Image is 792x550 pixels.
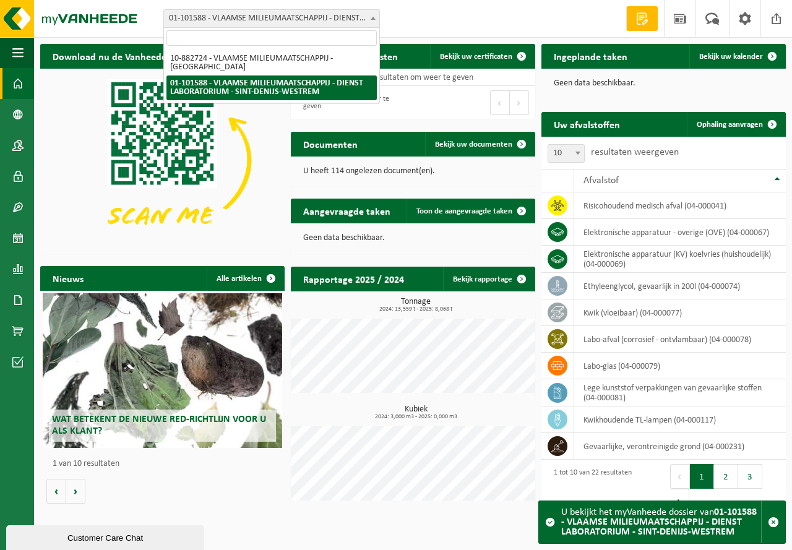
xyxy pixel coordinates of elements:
h2: Rapportage 2025 / 2024 [291,267,416,291]
h3: Tonnage [297,298,535,312]
td: labo-afval (corrosief - ontvlambaar) (04-000078) [574,326,786,353]
a: Toon de aangevraagde taken [407,199,534,223]
h2: Aangevraagde taken [291,199,403,223]
span: Ophaling aanvragen [697,121,763,129]
a: Bekijk uw certificaten [430,44,534,69]
h2: Nieuws [40,266,96,290]
p: Geen data beschikbaar. [303,234,523,243]
h2: Ingeplande taken [541,44,640,68]
span: Bekijk uw certificaten [440,53,512,61]
td: lege kunststof verpakkingen van gevaarlijke stoffen (04-000081) [574,379,786,406]
td: gevaarlijke, verontreinigde grond (04-000231) [574,433,786,460]
button: 1 [690,464,714,489]
button: 3 [738,464,762,489]
a: Bekijk rapportage [443,267,534,291]
a: Wat betekent de nieuwe RED-richtlijn voor u als klant? [43,293,282,448]
h3: Kubiek [297,405,535,420]
td: labo-glas (04-000079) [574,353,786,379]
button: Volgende [66,479,85,504]
button: Next [510,90,529,115]
label: resultaten weergeven [591,147,679,157]
img: Download de VHEPlus App [40,69,285,252]
span: 01-101588 - VLAAMSE MILIEUMAATSCHAPPIJ - DIENST LABORATORIUM - SINT-DENIJS-WESTREM [163,9,380,28]
button: 2 [714,464,738,489]
span: 10 [548,145,584,162]
p: Geen data beschikbaar. [554,79,773,88]
td: ethyleenglycol, gevaarlijk in 200l (04-000074) [574,273,786,299]
p: 1 van 10 resultaten [53,460,278,468]
h2: Documenten [291,132,370,156]
a: Bekijk uw documenten [425,132,534,157]
span: 10 [548,144,585,163]
button: Previous [670,464,690,489]
a: Alle artikelen [207,266,283,291]
a: Ophaling aanvragen [687,112,785,137]
button: Previous [490,90,510,115]
div: 1 tot 10 van 22 resultaten [548,463,632,515]
span: Toon de aangevraagde taken [416,207,512,215]
span: 2024: 3,000 m3 - 2025: 0,000 m3 [297,414,535,420]
span: Wat betekent de nieuwe RED-richtlijn voor u als klant? [52,415,266,436]
td: kwikhoudende TL-lampen (04-000117) [574,406,786,433]
span: Bekijk uw kalender [699,53,763,61]
td: elektronische apparatuur (KV) koelvries (huishoudelijk) (04-000069) [574,246,786,273]
li: 10-882724 - VLAAMSE MILIEUMAATSCHAPPIJ - [GEOGRAPHIC_DATA] [166,51,377,75]
td: risicohoudend medisch afval (04-000041) [574,192,786,219]
span: Afvalstof [583,176,619,186]
button: Vorige [46,479,66,504]
h2: Uw afvalstoffen [541,112,632,136]
a: Bekijk uw kalender [689,44,785,69]
div: U bekijkt het myVanheede dossier van [561,501,761,543]
td: elektronische apparatuur - overige (OVE) (04-000067) [574,219,786,246]
span: 01-101588 - VLAAMSE MILIEUMAATSCHAPPIJ - DIENST LABORATORIUM - SINT-DENIJS-WESTREM [164,10,379,27]
td: kwik (vloeibaar) (04-000077) [574,299,786,326]
strong: 01-101588 - VLAAMSE MILIEUMAATSCHAPPIJ - DIENST LABORATORIUM - SINT-DENIJS-WESTREM [561,507,757,537]
li: 01-101588 - VLAAMSE MILIEUMAATSCHAPPIJ - DIENST LABORATORIUM - SINT-DENIJS-WESTREM [166,75,377,100]
span: Bekijk uw documenten [435,140,512,148]
iframe: chat widget [6,523,207,550]
h2: Download nu de Vanheede+ app! [40,44,205,68]
button: Next [670,489,689,513]
p: U heeft 114 ongelezen document(en). [303,167,523,176]
td: Geen resultaten om weer te geven [291,69,535,86]
span: 2024: 13,559 t - 2025: 8,068 t [297,306,535,312]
